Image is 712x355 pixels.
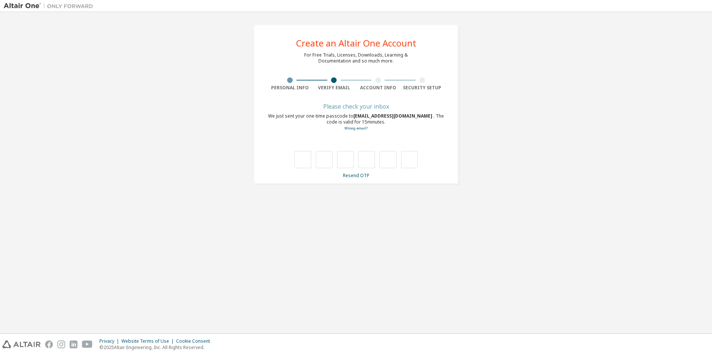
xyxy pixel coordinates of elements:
div: Please check your inbox [268,104,444,109]
a: Resend OTP [343,172,369,179]
img: linkedin.svg [70,340,77,348]
img: altair_logo.svg [2,340,41,348]
div: Personal Info [268,85,312,91]
img: Altair One [4,2,97,10]
span: [EMAIL_ADDRESS][DOMAIN_NAME] [353,113,433,119]
p: © 2025 Altair Engineering, Inc. All Rights Reserved. [99,344,214,351]
div: Verify Email [312,85,356,91]
img: youtube.svg [82,340,93,348]
img: facebook.svg [45,340,53,348]
div: Account Info [356,85,400,91]
a: Go back to the registration form [344,126,368,131]
div: Privacy [99,338,121,344]
div: We just sent your one-time passcode to . The code is valid for 15 minutes. [268,113,444,131]
img: instagram.svg [57,340,65,348]
div: Create an Altair One Account [296,39,416,48]
div: For Free Trials, Licenses, Downloads, Learning & Documentation and so much more. [304,52,408,64]
div: Cookie Consent [176,338,214,344]
div: Website Terms of Use [121,338,176,344]
div: Security Setup [400,85,445,91]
